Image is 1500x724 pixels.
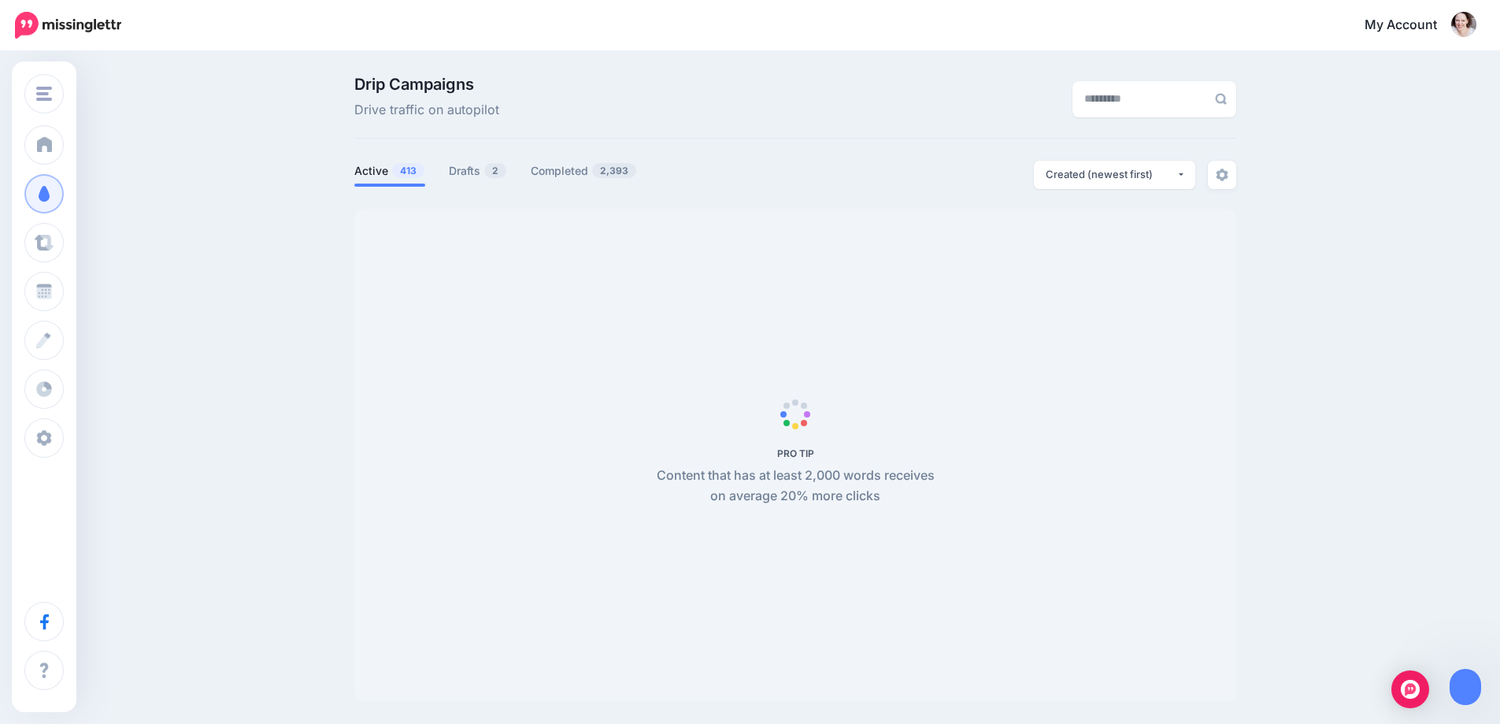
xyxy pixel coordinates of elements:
div: Open Intercom Messenger [1391,670,1429,708]
button: Created (newest first) [1034,161,1195,189]
span: Drive traffic on autopilot [354,100,499,121]
a: Drafts2 [449,162,507,180]
img: menu.png [36,87,52,101]
span: 413 [392,163,424,178]
span: 2,393 [592,163,636,178]
img: settings-grey.png [1216,169,1228,181]
img: search-grey-6.png [1215,93,1227,105]
a: Active413 [354,162,425,180]
img: Missinglettr [15,12,121,39]
span: 2 [484,163,506,178]
a: Completed2,393 [531,162,637,180]
h5: PRO TIP [648,447,943,459]
span: Drip Campaigns [354,76,499,92]
p: Content that has at least 2,000 words receives on average 20% more clicks [648,466,943,507]
a: My Account [1349,6,1476,45]
div: Created (newest first) [1046,167,1176,182]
